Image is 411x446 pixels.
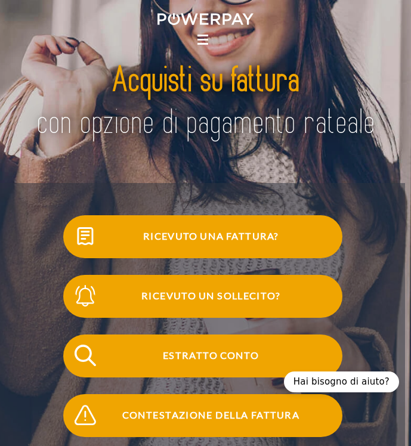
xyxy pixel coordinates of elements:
img: title-powerpay_it.svg [29,45,382,160]
button: Contestazione della fattura [63,394,342,437]
a: Contestazione della fattura [48,392,358,439]
span: Ricevuto un sollecito? [79,275,342,318]
a: Ricevuto una fattura? [48,213,358,261]
img: qb_warning.svg [72,401,98,428]
span: Ricevuto una fattura? [79,215,342,258]
span: Estratto conto [79,335,342,377]
a: Ricevuto un sollecito? [48,272,358,320]
button: Estratto conto [63,335,342,377]
img: logo-powerpay-white.svg [157,13,254,25]
img: qb_search.svg [72,342,98,368]
img: qb_bell.svg [72,282,98,309]
button: Ricevuto una fattura? [63,215,342,258]
button: Ricevuto un sollecito? [63,275,342,318]
span: Contestazione della fattura [79,394,342,437]
img: qb_bill.svg [72,222,98,249]
a: Estratto conto [48,332,358,380]
div: Hai bisogno di aiuto? [284,371,399,392]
